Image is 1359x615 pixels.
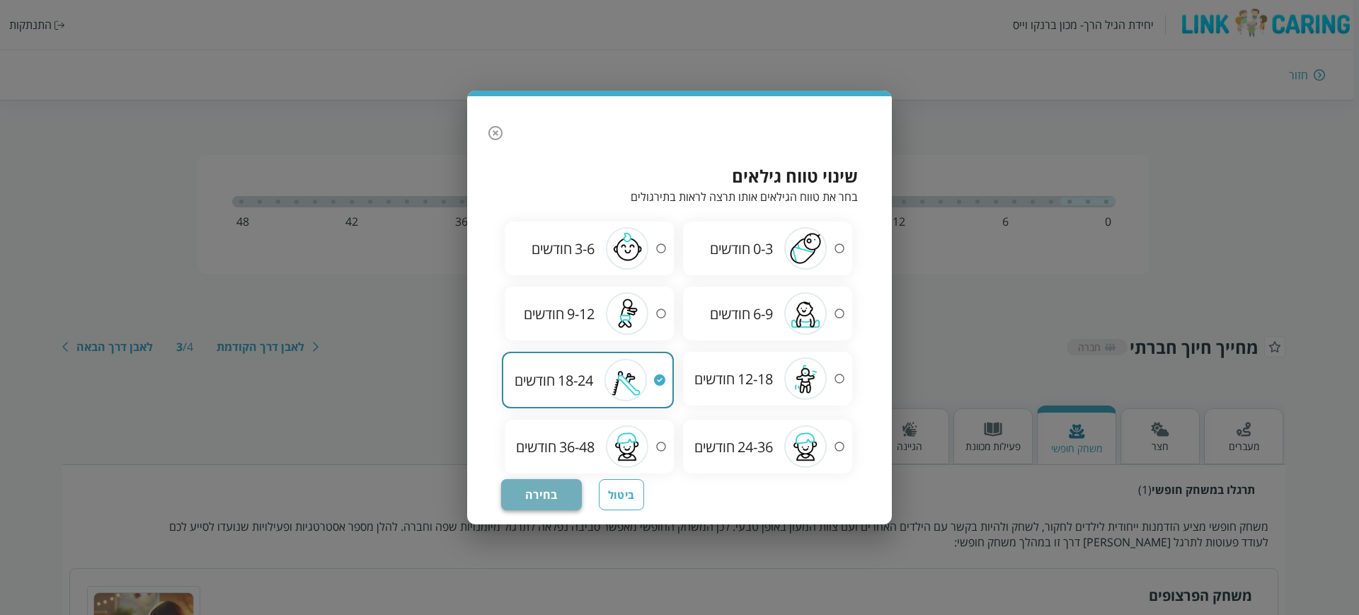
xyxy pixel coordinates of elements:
[604,359,647,401] img: icon
[567,304,595,323] span: 9-12
[784,425,827,468] img: icon
[710,239,750,258] span: חודשים
[575,239,595,258] span: 3-6
[784,292,827,335] img: icon
[738,369,773,389] span: 12-18
[599,479,644,510] button: ביטול
[532,239,572,258] span: חודשים
[694,369,735,389] span: חודשים
[753,304,773,323] span: 6-9
[524,304,564,323] span: חודשים
[606,292,648,335] img: icon
[606,227,648,270] img: icon
[694,437,735,456] span: חודשים
[710,304,750,323] span: חודשים
[738,437,773,456] span: 24-36
[501,164,858,188] h3: שינוי טווח גילאים
[515,371,555,390] span: חודשים
[501,479,582,510] button: בחירה
[558,371,593,390] span: 18-24
[516,437,556,456] span: חודשים
[784,357,827,400] img: icon
[559,437,595,456] span: 36-48
[606,425,648,468] img: icon
[753,239,773,258] span: 0-3
[501,189,858,205] div: בחר את טווח הגילאים אותו תרצה לראות בתירגולים
[784,227,827,270] img: icon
